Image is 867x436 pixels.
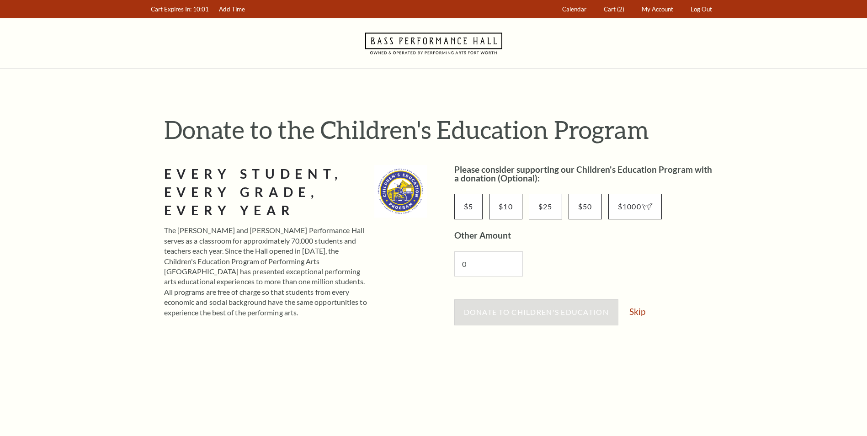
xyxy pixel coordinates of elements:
p: The [PERSON_NAME] and [PERSON_NAME] Performance Hall serves as a classroom for approximately 70,0... [164,225,368,318]
label: Other Amount [454,230,511,240]
input: $1000 [608,194,662,219]
a: Skip [629,307,645,316]
span: Cart [604,5,616,13]
input: $5 [454,194,483,219]
label: Please consider supporting our Children's Education Program with a donation (Optional): [454,164,712,183]
span: Calendar [562,5,586,13]
button: Donate to Children's Education [454,299,618,325]
span: (2) [617,5,624,13]
a: Cart (2) [599,0,628,18]
a: Log Out [686,0,716,18]
a: Calendar [558,0,590,18]
span: 10:01 [193,5,209,13]
span: Cart Expires In: [151,5,191,13]
img: cep_logo_2022_standard_335x335.jpg [374,165,427,218]
input: $50 [569,194,602,219]
a: My Account [637,0,677,18]
a: Add Time [214,0,249,18]
input: $25 [529,194,562,219]
h1: Donate to the Children's Education Program [164,115,717,144]
input: $10 [489,194,522,219]
span: My Account [642,5,673,13]
h2: Every Student, Every Grade, Every Year [164,165,368,220]
span: Donate to Children's Education [464,308,609,316]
